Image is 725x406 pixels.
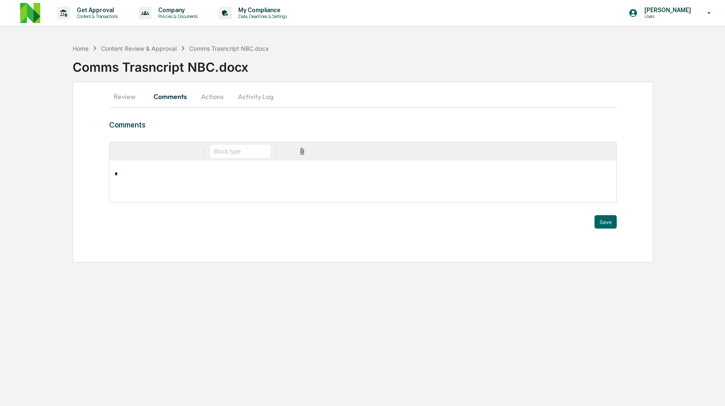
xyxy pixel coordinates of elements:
p: Data, Deadlines & Settings [232,13,291,19]
button: Save [595,215,617,229]
p: Content & Transactions [70,13,122,19]
button: Activity Log [231,86,280,107]
img: logo [20,3,40,23]
p: Users [638,13,695,19]
div: Content Review & Approval [101,45,177,52]
button: Bold [114,145,127,158]
button: Italic [127,145,141,158]
div: secondary tabs example [109,86,617,107]
h3: Comments [109,120,617,129]
p: Policies & Documents [151,13,202,19]
p: My Compliance [232,7,291,13]
p: [PERSON_NAME] [638,7,695,13]
button: Underline [141,145,154,158]
p: Company [151,7,202,13]
div: Home [73,45,89,52]
button: Comments [147,86,193,107]
div: Comms Trasncript NBC.docx [189,45,269,52]
div: Comms Trasncript NBC.docx [73,53,725,75]
button: Review [109,86,147,107]
button: Actions [193,86,231,107]
button: Block type [210,145,271,158]
p: Get Approval [70,7,122,13]
button: Attach files [295,146,310,157]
